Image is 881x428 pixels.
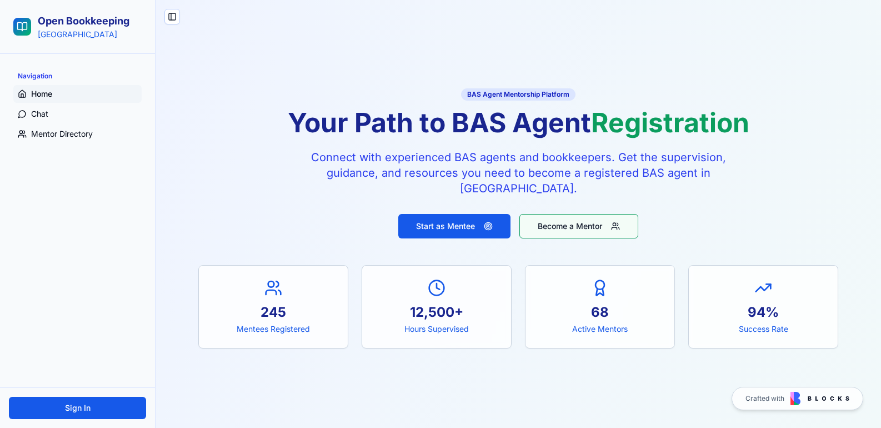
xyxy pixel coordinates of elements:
a: Home [13,85,142,103]
div: 94% [702,303,824,321]
button: Sign In [9,397,146,419]
a: Chat [13,105,142,123]
div: 68 [539,303,661,321]
span: Mentor Directory [31,128,93,140]
span: Crafted with [745,394,784,403]
div: Active Mentors [539,324,661,335]
p: Connect with experienced BAS agents and bookkeepers. Get the supervision, guidance, and resources... [305,150,732,196]
span: Chat [31,108,48,120]
img: Blocks [790,392,849,405]
a: Crafted with [732,387,863,410]
h1: Your Path to BAS Agent [198,110,838,136]
div: 12,500+ [376,303,498,321]
div: BAS Agent Mentorship Platform [461,88,575,101]
button: Start as Mentee [398,214,510,238]
button: Become a Mentor [519,214,638,238]
h2: Open Bookkeeping [38,13,129,29]
div: Hours Supervised [376,324,498,335]
a: Mentor Directory [13,125,142,143]
p: [GEOGRAPHIC_DATA] [38,29,129,40]
div: Success Rate [702,324,824,335]
div: 245 [212,303,334,321]
span: Registration [591,106,749,139]
div: Mentees Registered [212,324,334,335]
div: Navigation [13,67,142,85]
span: Home [31,88,52,99]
